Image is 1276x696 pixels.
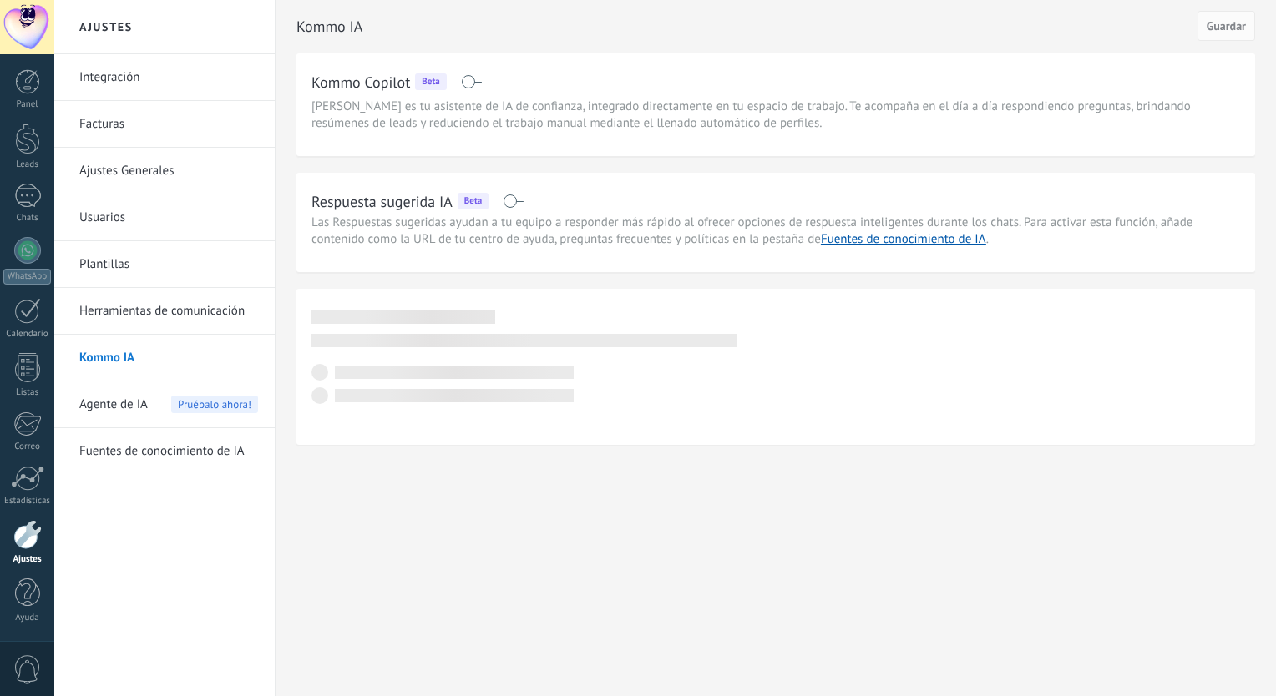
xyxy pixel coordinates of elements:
li: Integración [54,54,275,101]
h2: Respuesta sugerida IA [311,191,453,212]
div: Leads [3,159,52,170]
div: Chats [3,213,52,224]
span: Beta [422,76,439,88]
li: Fuentes de conocimiento de IA [54,428,275,474]
h2: Kommo IA [296,10,1198,43]
div: Correo [3,441,52,452]
li: Usuarios [54,194,275,241]
h2: Kommo Copilot [311,72,410,93]
span: Agente de IA [79,381,148,428]
div: Calendario [3,329,52,340]
div: Ayuda [3,613,52,623]
li: Plantillas [54,241,275,288]
a: Ajustes Generales [79,148,258,194]
span: Las Respuestas sugeridas ayudan a tu equipo a responder más rápido al ofrecer opciones de respues... [311,214,1192,247]
a: Herramientas de comunicación [79,288,258,335]
li: Ajustes Generales [54,148,275,194]
div: Estadísticas [3,496,52,507]
a: Usuarios [79,194,258,241]
span: Pruébalo ahora! [171,396,258,413]
button: Guardar [1198,11,1255,41]
span: Beta [464,195,482,208]
div: Listas [3,387,52,398]
a: Fuentes de conocimiento de IA [79,428,258,475]
li: Agente de IA [54,381,275,428]
a: Kommo IA [79,335,258,381]
div: WhatsApp [3,269,51,285]
div: Ajustes [3,554,52,565]
span: Guardar [1207,20,1246,32]
a: Facturas [79,101,258,148]
a: Fuentes de conocimiento de IA [821,231,986,247]
span: [PERSON_NAME] es tu asistente de IA de confianza, integrado directamente en tu espacio de trabajo... [311,98,1240,132]
a: Integración [79,54,258,101]
a: Plantillas [79,241,258,288]
li: Facturas [54,101,275,148]
li: Herramientas de comunicación [54,288,275,335]
div: Panel [3,99,52,110]
li: Kommo IA [54,335,275,381]
a: Agente de IA Pruébalo ahora! [79,381,258,428]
